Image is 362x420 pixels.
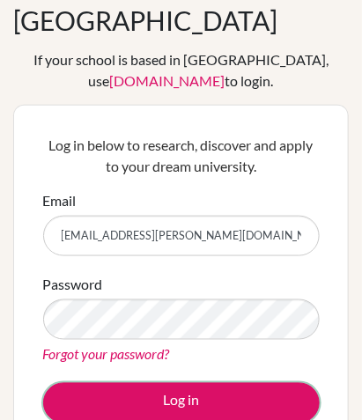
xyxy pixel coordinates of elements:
[13,49,349,92] div: If your school is based in [GEOGRAPHIC_DATA], use to login.
[43,190,77,211] label: Email
[43,346,170,363] a: Forgot your password?
[43,274,103,295] label: Password
[110,72,225,89] a: [DOMAIN_NAME]
[43,135,320,177] p: Log in below to research, discover and apply to your dream university.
